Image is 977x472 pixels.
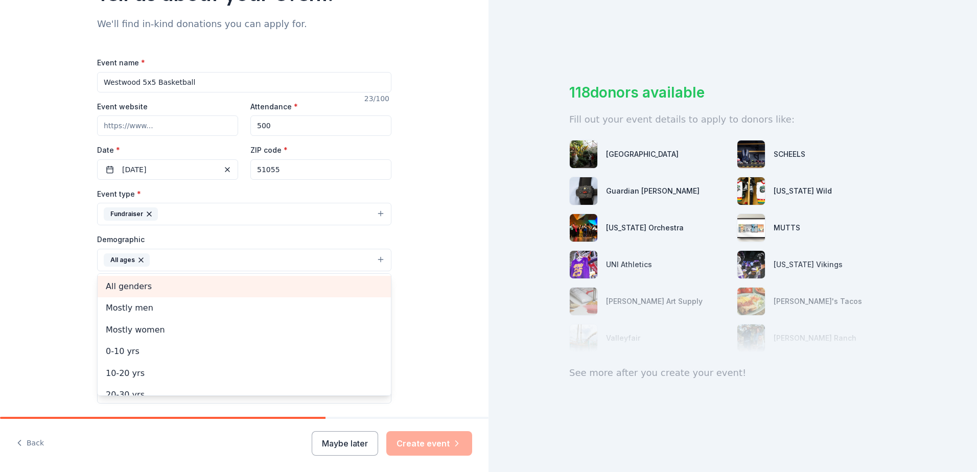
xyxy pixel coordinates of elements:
[106,301,383,315] span: Mostly men
[106,388,383,402] span: 20-30 yrs
[106,345,383,358] span: 0-10 yrs
[106,323,383,337] span: Mostly women
[106,280,383,293] span: All genders
[104,253,150,267] div: All ages
[97,249,391,271] button: All ages
[106,367,383,380] span: 10-20 yrs
[97,273,391,396] div: All ages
